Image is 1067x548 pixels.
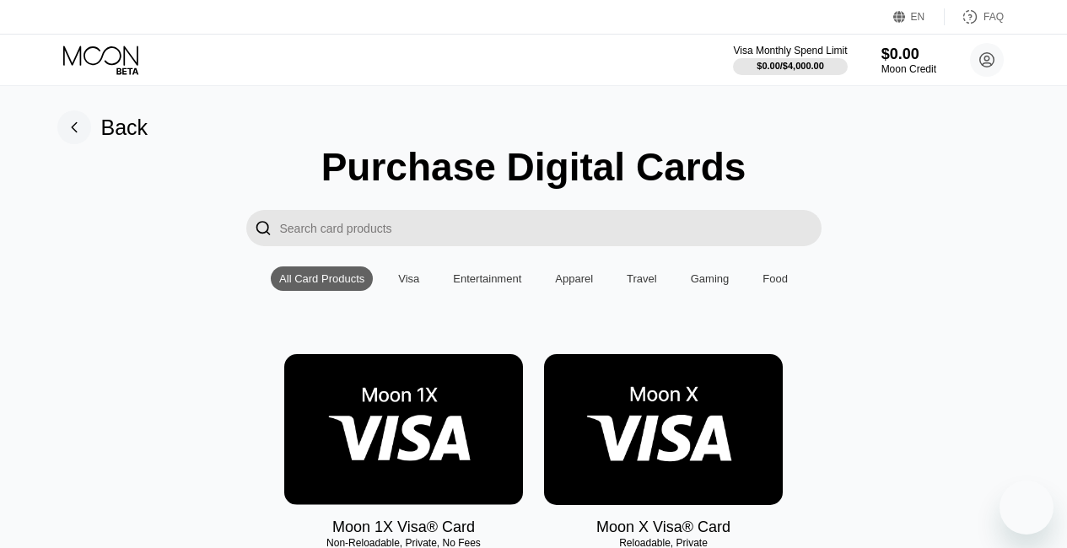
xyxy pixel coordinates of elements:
[101,116,148,140] div: Back
[911,11,925,23] div: EN
[763,272,788,285] div: Food
[321,144,746,190] div: Purchase Digital Cards
[390,266,428,291] div: Visa
[596,518,730,536] div: Moon X Visa® Card
[332,518,475,536] div: Moon 1X Visa® Card
[1000,481,1054,535] iframe: Button to launch messaging window
[945,8,1004,25] div: FAQ
[754,266,796,291] div: Food
[893,8,945,25] div: EN
[246,210,280,246] div: 
[881,46,936,75] div: $0.00Moon Credit
[881,46,936,63] div: $0.00
[983,11,1004,23] div: FAQ
[279,272,364,285] div: All Card Products
[682,266,738,291] div: Gaming
[691,272,730,285] div: Gaming
[453,272,521,285] div: Entertainment
[733,45,847,56] div: Visa Monthly Spend Limit
[618,266,666,291] div: Travel
[445,266,530,291] div: Entertainment
[280,210,822,246] input: Search card products
[881,63,936,75] div: Moon Credit
[555,272,593,285] div: Apparel
[271,266,373,291] div: All Card Products
[398,272,419,285] div: Visa
[733,45,847,75] div: Visa Monthly Spend Limit$0.00/$4,000.00
[757,61,824,71] div: $0.00 / $4,000.00
[547,266,601,291] div: Apparel
[57,110,148,144] div: Back
[627,272,657,285] div: Travel
[255,218,272,238] div: 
